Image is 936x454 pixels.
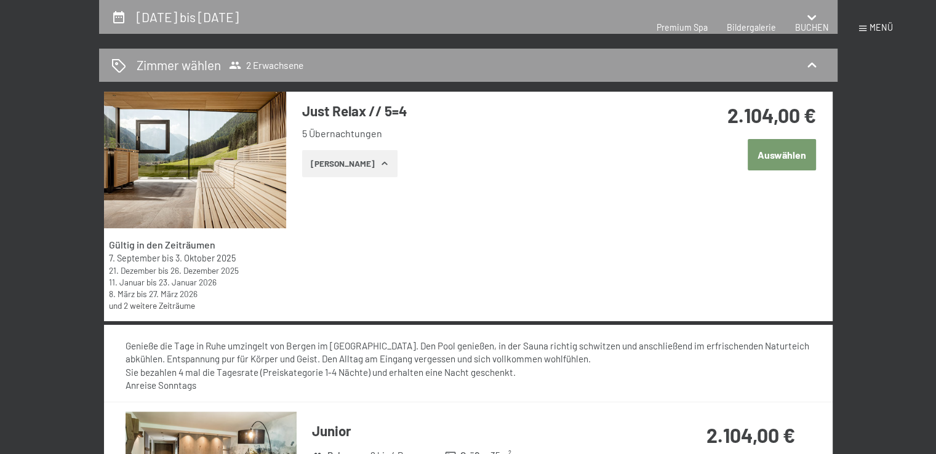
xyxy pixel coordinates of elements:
img: mss_renderimg.php [104,92,286,228]
time: 26.12.2025 [170,265,239,276]
time: 23.01.2026 [159,277,217,287]
span: Menü [870,22,893,33]
time: 08.03.2026 [109,289,135,299]
strong: 2.104,00 € [727,103,816,127]
time: 03.10.2025 [175,253,236,263]
h3: Just Relax // 5=4 [302,102,668,121]
a: BUCHEN [795,22,829,33]
div: bis [109,276,280,288]
li: 5 Übernachtungen [302,127,668,140]
span: 2 Erwachsene [229,59,303,71]
time: 21.12.2025 [109,265,156,276]
div: bis [109,252,280,265]
div: Genieße die Tage in Ruhe umzingelt von Bergen im [GEOGRAPHIC_DATA]. Den Pool genießen, in der Sau... [126,340,810,392]
h3: Junior [312,421,656,440]
h2: [DATE] bis [DATE] [137,9,239,25]
strong: 2.104,00 € [706,423,795,447]
a: und 2 weitere Zeiträume [109,300,195,311]
button: [PERSON_NAME] [302,150,398,177]
time: 27.03.2026 [149,289,198,299]
time: 07.09.2025 [109,253,160,263]
strong: Gültig in den Zeiträumen [109,239,215,250]
a: Bildergalerie [727,22,776,33]
div: bis [109,288,280,300]
h2: Zimmer wählen [137,56,221,74]
div: bis [109,265,280,276]
time: 11.01.2026 [109,277,145,287]
button: Auswählen [748,139,816,170]
a: Premium Spa [657,22,708,33]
